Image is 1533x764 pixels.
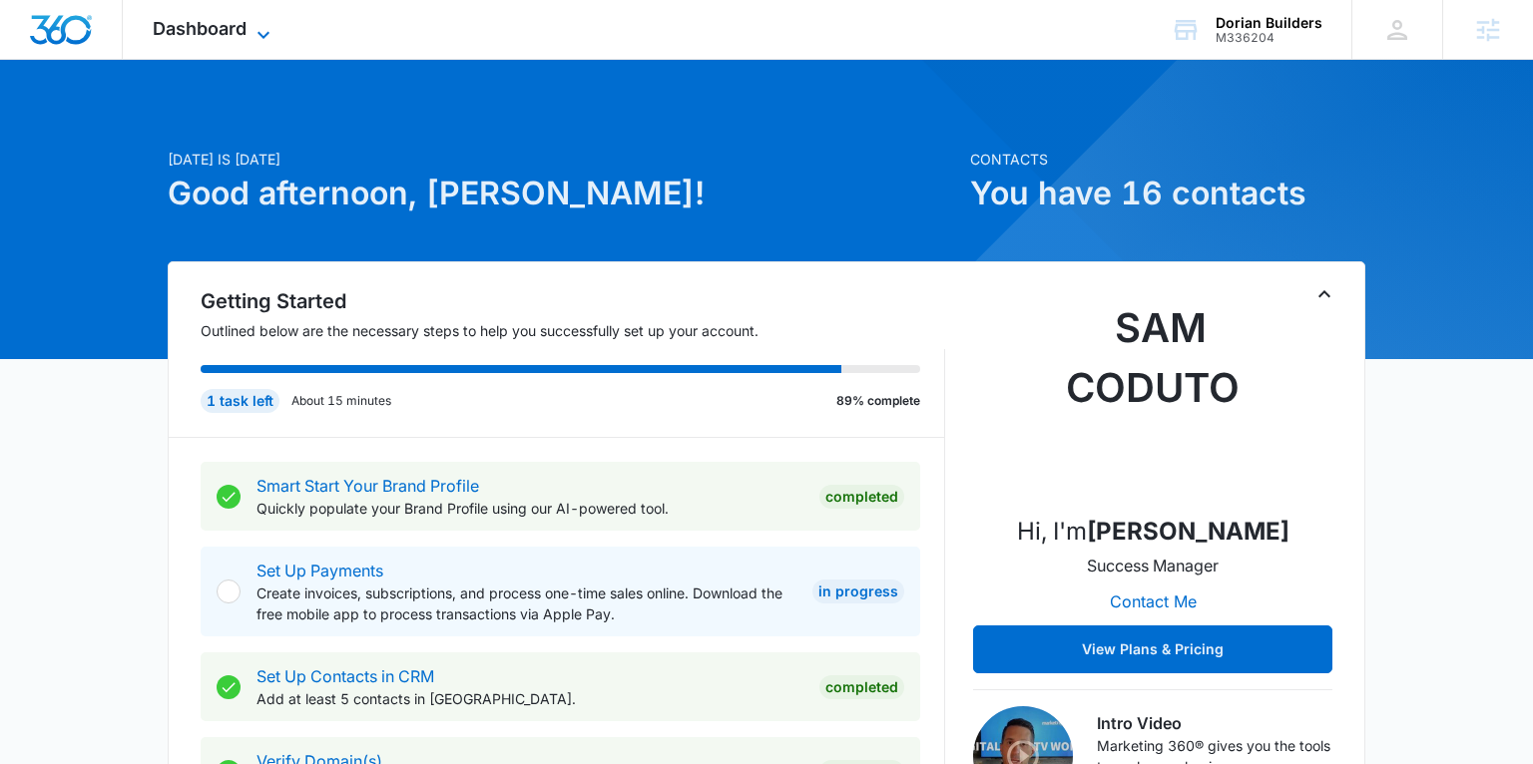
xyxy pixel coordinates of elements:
[168,149,958,170] p: [DATE] is [DATE]
[256,666,434,686] a: Set Up Contacts in CRM
[970,149,1365,170] p: Contacts
[973,625,1332,673] button: View Plans & Pricing
[256,476,479,496] a: Smart Start Your Brand Profile
[1017,514,1289,550] p: Hi, I'm
[812,579,904,603] div: In Progress
[256,582,796,624] p: Create invoices, subscriptions, and process one-time sales online. Download the free mobile app t...
[1087,517,1289,546] strong: [PERSON_NAME]
[836,392,920,410] p: 89% complete
[201,320,945,341] p: Outlined below are the necessary steps to help you successfully set up your account.
[201,286,945,316] h2: Getting Started
[256,561,383,580] a: Set Up Payments
[291,392,391,410] p: About 15 minutes
[1216,15,1322,31] div: account name
[1312,282,1336,306] button: Toggle Collapse
[819,485,904,509] div: Completed
[819,675,904,699] div: Completed
[256,688,803,709] p: Add at least 5 contacts in [GEOGRAPHIC_DATA].
[168,170,958,217] h1: Good afternoon, [PERSON_NAME]!
[1090,577,1217,625] button: Contact Me
[1053,298,1253,498] img: Sam Coduto
[153,18,247,39] span: Dashboard
[256,498,803,519] p: Quickly populate your Brand Profile using our AI-powered tool.
[1087,554,1219,577] p: Success Manager
[970,170,1365,217] h1: You have 16 contacts
[1216,31,1322,45] div: account id
[201,389,279,413] div: 1 task left
[1097,711,1332,735] h3: Intro Video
